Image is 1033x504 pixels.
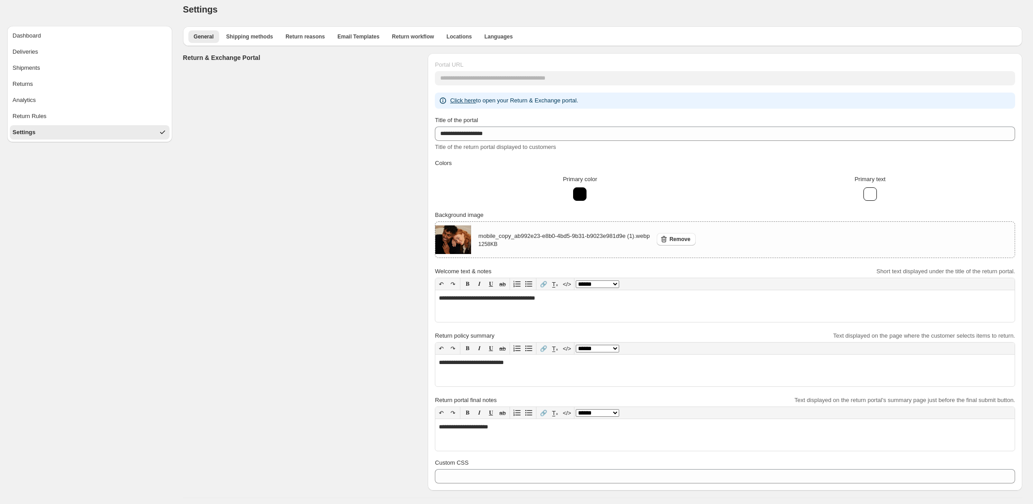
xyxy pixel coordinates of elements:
[10,125,170,140] button: Settings
[10,93,170,107] button: Analytics
[854,176,885,182] span: Primary text
[13,64,40,72] div: Shipments
[226,33,273,40] span: Shipping methods
[478,241,650,248] p: 1258 KB
[10,61,170,75] button: Shipments
[549,278,561,290] button: T̲ₓ
[13,47,38,56] div: Deliveries
[561,343,573,354] button: </>
[435,343,447,354] button: ↶
[485,343,497,354] button: 𝐔
[485,407,497,419] button: 𝐔
[435,212,483,218] span: Background image
[485,33,513,40] span: Languages
[876,268,1015,275] span: Short text displayed under the title of the return portal.
[499,345,506,352] s: ab
[435,268,491,275] span: Welcome text & notes
[435,117,478,123] span: Title of the portal
[462,278,473,290] button: 𝐁
[435,397,497,403] span: Return portal final notes
[435,144,556,150] span: Title of the return portal displayed to customers
[462,343,473,354] button: 𝐁
[523,278,535,290] button: Bullet list
[473,343,485,354] button: 𝑰
[489,345,493,352] span: 𝐔
[563,176,597,182] span: Primary color
[523,407,535,419] button: Bullet list
[446,33,472,40] span: Locations
[561,278,573,290] button: </>
[450,97,578,104] span: to open your Return & Exchange portal.
[538,343,549,354] button: 🔗
[549,343,561,354] button: T̲ₓ
[538,278,549,290] button: 🔗
[511,278,523,290] button: Numbered list
[183,53,421,62] h3: Return & Exchange Portal
[13,96,36,105] div: Analytics
[435,61,463,68] span: Portal URL
[499,410,506,416] s: ab
[13,31,41,40] div: Dashboard
[435,332,494,339] span: Return policy summary
[523,343,535,354] button: Bullet list
[447,343,459,354] button: ↷
[478,232,650,248] div: mobile_copy_ab992e23-e8b0-4bd5-9b31-b9023e981d9e (1).webp
[10,45,170,59] button: Deliveries
[489,280,493,287] span: 𝐔
[337,33,379,40] span: Email Templates
[499,281,506,288] s: ab
[285,33,325,40] span: Return reasons
[657,233,696,246] button: Remove
[447,407,459,419] button: ↷
[473,407,485,419] button: 𝑰
[462,407,473,419] button: 𝐁
[435,459,468,466] span: Custom CSS
[538,407,549,419] button: 🔗
[435,407,447,419] button: ↶
[511,343,523,354] button: Numbered list
[669,236,690,243] span: Remove
[194,33,214,40] span: General
[450,97,476,104] a: Click here
[511,407,523,419] button: Numbered list
[392,33,434,40] span: Return workflow
[497,407,508,419] button: ab
[447,278,459,290] button: ↷
[485,278,497,290] button: 𝐔
[833,332,1015,339] span: Text displayed on the page where the customer selects items to return.
[497,343,508,354] button: ab
[497,278,508,290] button: ab
[13,112,47,121] div: Return Rules
[10,77,170,91] button: Returns
[473,278,485,290] button: 𝑰
[10,109,170,123] button: Return Rules
[435,160,452,166] span: Colors
[549,407,561,419] button: T̲ₓ
[561,407,573,419] button: </>
[13,80,33,89] div: Returns
[489,409,493,416] span: 𝐔
[10,29,170,43] button: Dashboard
[183,4,217,14] span: Settings
[435,278,447,290] button: ↶
[795,397,1015,403] span: Text displayed on the return portal's summary page just before the final submit button.
[13,128,35,137] div: Settings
